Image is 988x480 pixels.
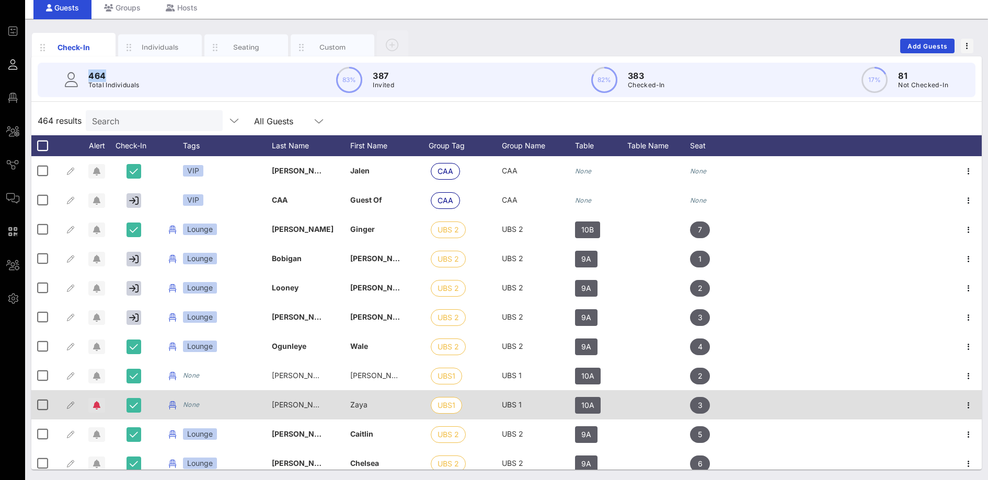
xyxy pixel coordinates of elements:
[438,456,459,472] span: UBS 2
[350,283,412,292] span: [PERSON_NAME]
[581,280,591,297] span: 9A
[698,309,703,326] span: 3
[502,254,523,263] span: UBS 2
[690,135,742,156] div: Seat
[575,167,592,175] i: None
[51,42,97,53] div: Check-In
[575,135,627,156] div: Table
[429,135,502,156] div: Group Tag
[690,167,707,175] i: None
[698,251,702,267] span: 1
[350,166,370,175] span: Jalen
[254,116,293,126] div: All Guests
[350,429,373,438] span: Caitlin
[628,80,665,90] p: Checked-In
[690,196,707,204] i: None
[272,371,332,380] span: [PERSON_NAME]
[438,280,459,296] span: UBS 2
[698,338,703,355] span: 4
[272,225,334,233] span: [PERSON_NAME]
[581,338,591,355] span: 9A
[898,69,948,82] p: 81
[272,459,334,467] span: [PERSON_NAME]
[502,166,518,175] span: CAA
[627,135,690,156] div: Table Name
[698,397,703,414] span: 3
[183,194,203,206] div: VIP
[183,401,200,408] i: None
[309,42,356,52] div: Custom
[698,455,703,472] span: 6
[137,42,183,52] div: Individuals
[898,80,948,90] p: Not Checked-In
[183,282,217,294] div: Lounge
[373,80,394,90] p: Invited
[502,400,522,409] span: UBS 1
[581,455,591,472] span: 9A
[502,371,522,380] span: UBS 1
[110,135,162,156] div: Check-In
[502,225,523,233] span: UBS 2
[183,311,217,323] div: Lounge
[350,254,412,263] span: [PERSON_NAME]
[575,196,592,204] i: None
[183,371,200,379] i: None
[272,195,288,204] span: CAA
[581,426,591,443] span: 9A
[183,253,217,264] div: Lounge
[272,135,350,156] div: Last Name
[502,459,523,467] span: UBS 2
[438,193,453,208] span: CAA
[900,39,955,53] button: Add Guests
[438,339,459,355] span: UBS 2
[438,310,459,325] span: UBS 2
[438,251,459,267] span: UBS 2
[438,427,459,442] span: UBS 2
[272,312,334,321] span: [PERSON_NAME]
[502,429,523,438] span: UBS 2
[581,221,594,238] span: 10B
[907,42,948,50] span: Add Guests
[183,428,217,440] div: Lounge
[38,114,82,127] span: 464 results
[272,254,302,263] span: Bobigan
[350,225,375,233] span: Ginger
[581,368,594,384] span: 10A
[350,135,429,156] div: First Name
[581,251,591,267] span: 9A
[183,135,272,156] div: Tags
[272,342,306,350] span: Ogunleye
[350,400,367,409] span: Zaya
[438,397,455,413] span: UBS1
[84,135,110,156] div: Alert
[502,195,518,204] span: CAA
[248,110,331,131] div: All Guests
[581,309,591,326] span: 9A
[698,280,703,297] span: 2
[183,224,217,235] div: Lounge
[502,312,523,321] span: UBS 2
[183,341,217,352] div: Lounge
[183,165,203,177] div: VIP
[183,458,217,469] div: Lounge
[350,371,410,380] span: [PERSON_NAME]
[272,400,332,409] span: [PERSON_NAME]
[350,342,368,350] span: Wale
[272,429,334,438] span: [PERSON_NAME]
[502,135,575,156] div: Group Name
[698,368,703,384] span: 2
[438,222,459,238] span: UBS 2
[350,459,379,467] span: Chelsea
[350,195,382,204] span: Guest Of
[628,69,665,82] p: 383
[88,69,140,82] p: 464
[438,368,455,384] span: UBS1
[88,80,140,90] p: Total Individuals
[223,42,270,52] div: Seating
[581,397,594,414] span: 10A
[698,426,702,443] span: 5
[272,166,334,175] span: [PERSON_NAME]
[350,312,412,321] span: [PERSON_NAME]
[272,283,298,292] span: Looney
[502,283,523,292] span: UBS 2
